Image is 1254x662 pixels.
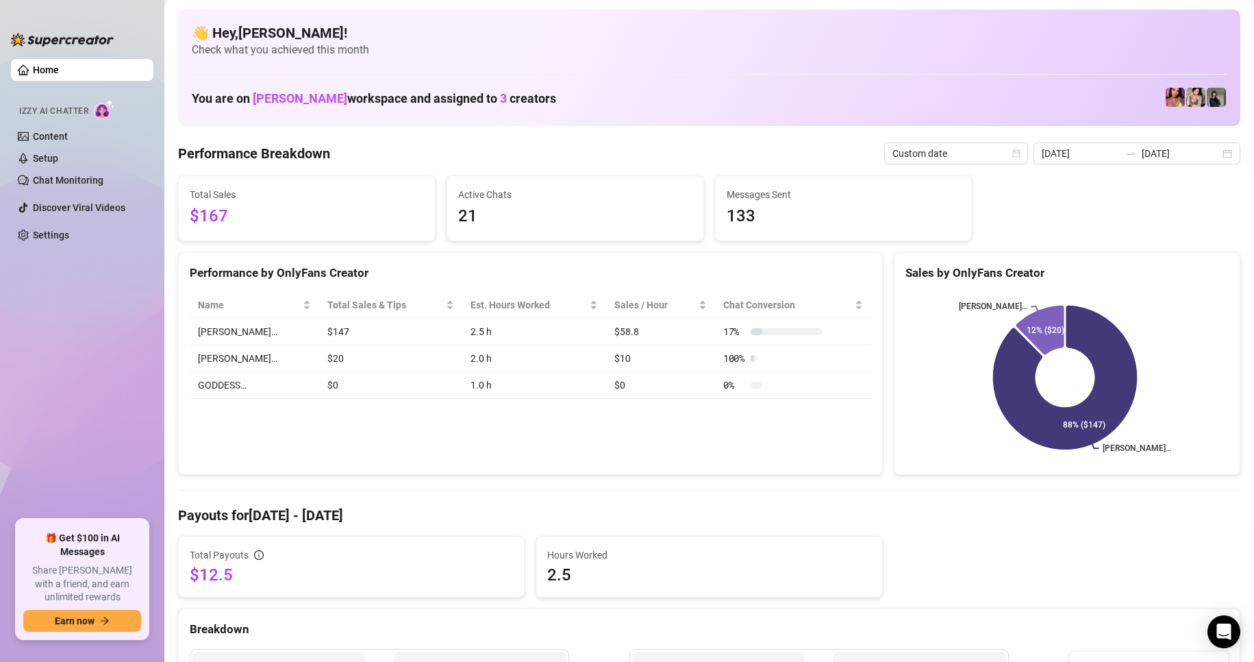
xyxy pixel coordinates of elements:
[100,616,110,626] span: arrow-right
[33,202,125,213] a: Discover Viral Videos
[462,319,606,345] td: 2.5 h
[1125,148,1136,159] span: swap-right
[190,187,424,202] span: Total Sales
[254,550,264,560] span: info-circle
[462,372,606,399] td: 1.0 h
[190,620,1229,639] div: Breakdown
[33,230,69,241] a: Settings
[1125,148,1136,159] span: to
[319,292,462,319] th: Total Sales & Tips
[547,548,870,563] span: Hours Worked
[471,297,587,312] div: Est. Hours Worked
[606,372,715,399] td: $0
[319,319,462,345] td: $147
[190,372,319,399] td: GODDESS…
[178,506,1240,525] h4: Payouts for [DATE] - [DATE]
[33,175,103,186] a: Chat Monitoring
[458,204,692,230] span: 21
[905,264,1229,282] div: Sales by OnlyFans Creator
[190,345,319,372] td: [PERSON_NAME]…
[892,143,1020,164] span: Custom date
[606,292,715,319] th: Sales / Hour
[723,351,745,366] span: 100 %
[198,297,300,312] span: Name
[190,204,424,230] span: $167
[190,264,871,282] div: Performance by OnlyFans Creator
[723,378,745,393] span: 0 %
[1207,88,1226,107] img: Anna
[727,204,961,230] span: 133
[614,297,696,312] span: Sales / Hour
[33,64,59,75] a: Home
[1103,444,1172,454] text: [PERSON_NAME]…
[606,345,715,372] td: $10
[500,91,507,106] span: 3
[178,144,330,163] h4: Performance Breakdown
[192,23,1227,42] h4: 👋 Hey, [PERSON_NAME] !
[192,91,556,106] h1: You are on workspace and assigned to creators
[723,324,745,339] span: 17 %
[1166,88,1185,107] img: GODDESS
[547,564,870,586] span: 2.5
[958,302,1027,312] text: [PERSON_NAME]…
[319,372,462,399] td: $0
[727,187,961,202] span: Messages Sent
[723,297,852,312] span: Chat Conversion
[1012,149,1020,158] span: calendar
[11,33,114,47] img: logo-BBDzfeDw.svg
[1142,146,1220,161] input: End date
[55,615,95,626] span: Earn now
[1042,146,1120,161] input: Start date
[190,548,249,563] span: Total Payouts
[606,319,715,345] td: $58.8
[190,564,513,586] span: $12.5
[715,292,871,319] th: Chat Conversion
[23,532,141,559] span: 🎁 Get $100 in AI Messages
[462,345,606,372] td: 2.0 h
[190,319,319,345] td: [PERSON_NAME]…
[94,99,115,119] img: AI Chatter
[1186,88,1205,107] img: Jenna
[1207,615,1240,648] div: Open Intercom Messenger
[192,42,1227,58] span: Check what you achieved this month
[23,564,141,604] span: Share [PERSON_NAME] with a friend, and earn unlimited rewards
[458,187,692,202] span: Active Chats
[33,131,68,142] a: Content
[327,297,443,312] span: Total Sales & Tips
[19,105,88,118] span: Izzy AI Chatter
[23,610,141,632] button: Earn nowarrow-right
[33,153,58,164] a: Setup
[319,345,462,372] td: $20
[253,91,347,106] span: [PERSON_NAME]
[190,292,319,319] th: Name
